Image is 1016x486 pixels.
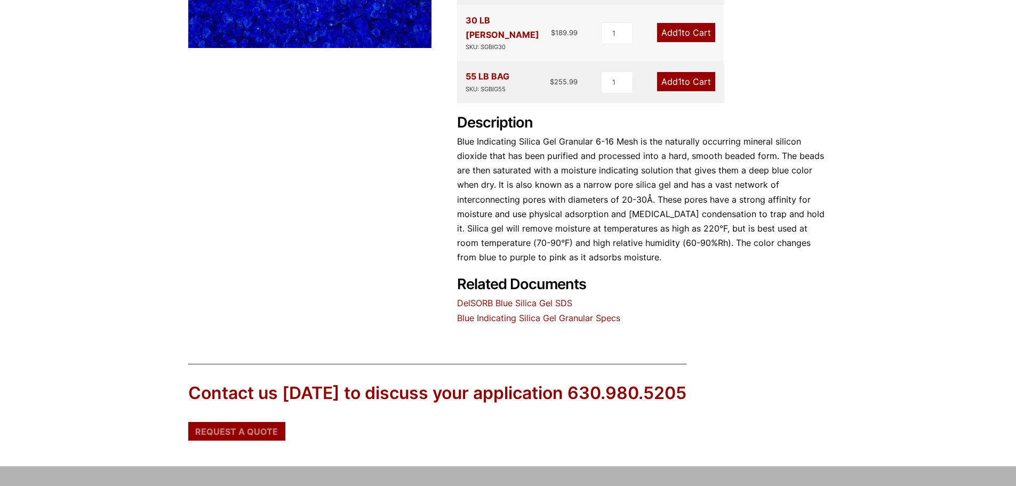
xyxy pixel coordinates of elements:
div: 55 LB BAG [466,69,509,94]
p: Blue Indicating Silica Gel Granular 6-16 Mesh is the naturally occurring mineral silicon dioxide ... [457,134,828,265]
span: $ [551,28,555,37]
div: Contact us [DATE] to discuss your application 630.980.5205 [188,381,686,405]
div: SKU: SGBIG55 [466,84,509,94]
a: Add1to Cart [657,72,715,91]
a: Add1to Cart [657,23,715,42]
a: DelSORB Blue Silica Gel SDS [457,298,572,308]
a: Request a Quote [188,422,285,440]
div: SKU: SGBIG30 [466,42,551,52]
span: $ [550,77,554,86]
bdi: 255.99 [550,77,578,86]
bdi: 189.99 [551,28,578,37]
a: Blue Indicating Silica Gel Granular Specs [457,313,620,323]
div: 30 LB [PERSON_NAME] [466,13,551,52]
span: 1 [678,27,682,38]
span: 1 [678,76,682,87]
span: Request a Quote [195,427,278,436]
h2: Description [457,114,828,132]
